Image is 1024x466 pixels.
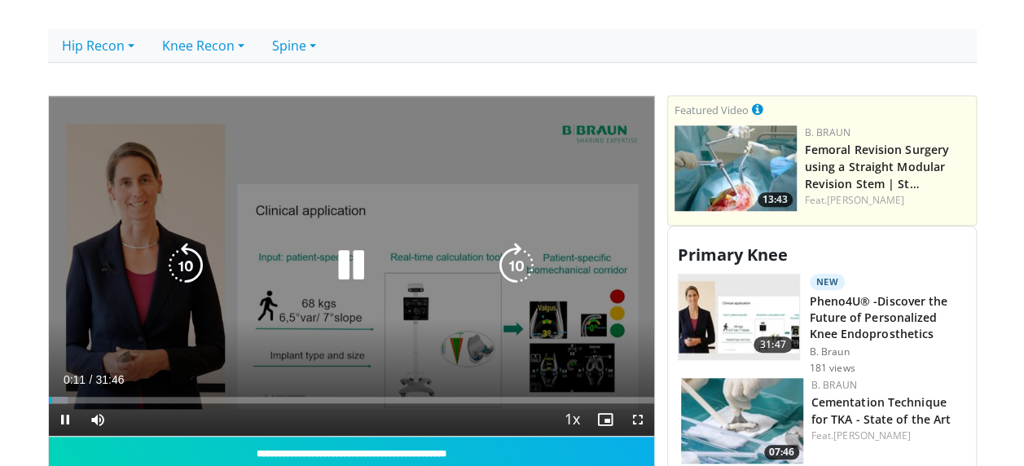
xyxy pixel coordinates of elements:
span: 31:46 [95,373,124,386]
button: Enable picture-in-picture mode [589,403,622,436]
button: Pause [49,403,81,436]
a: B. Braun [805,125,850,139]
a: Hip Recon [48,29,148,63]
a: B. Braun [811,378,857,392]
a: Cementation Technique for TKA - State of the Art [811,394,951,427]
a: Spine [258,29,330,63]
a: [PERSON_NAME] [833,429,911,442]
small: Featured Video [675,103,749,117]
span: 31:47 [754,336,793,353]
span: / [90,373,93,386]
a: [PERSON_NAME] [827,193,904,207]
video-js: Video Player [49,96,654,437]
div: Progress Bar [49,397,654,403]
p: B. Braun [810,345,966,358]
button: Fullscreen [622,403,654,436]
a: 31:47 New Pheno4U® -Discover the Future of Personalized Knee Endoprosthetics B. Braun 181 views [678,274,966,375]
img: 4275ad52-8fa6-4779-9598-00e5d5b95857.150x105_q85_crop-smart_upscale.jpg [675,125,797,211]
p: 181 views [810,362,855,375]
a: 13:43 [675,125,797,211]
span: 0:11 [64,373,86,386]
span: Primary Knee [678,244,788,266]
img: dde44b06-5141-4670-b072-a706a16e8b8f.jpg.150x105_q85_crop-smart_upscale.jpg [681,378,803,464]
span: 07:46 [764,445,799,459]
div: Feat. [805,193,969,208]
span: 13:43 [758,192,793,207]
p: New [810,274,846,290]
button: Playback Rate [556,403,589,436]
button: Mute [81,403,114,436]
a: Femoral Revision Surgery using a Straight Modular Revision Stem | St… [805,142,949,191]
a: Knee Recon [148,29,258,63]
img: 2c749dd2-eaed-4ec0-9464-a41d4cc96b76.150x105_q85_crop-smart_upscale.jpg [679,275,799,359]
h3: Pheno4U® -Discover the Future of Personalized Knee Endoprosthetics [810,293,966,342]
div: Feat. [811,429,963,443]
a: 07:46 [681,378,803,464]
